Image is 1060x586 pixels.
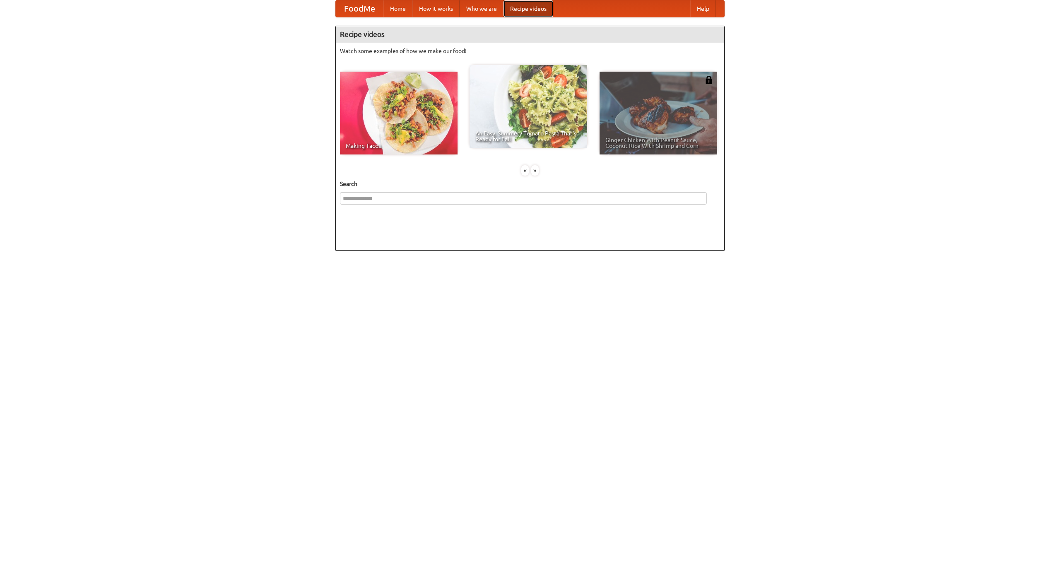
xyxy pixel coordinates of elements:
a: Home [383,0,412,17]
a: How it works [412,0,460,17]
a: Help [690,0,716,17]
a: Who we are [460,0,503,17]
span: An Easy, Summery Tomato Pasta That's Ready for Fall [475,130,581,142]
a: Making Tacos [340,72,458,154]
div: » [531,165,539,176]
h5: Search [340,180,720,188]
a: An Easy, Summery Tomato Pasta That's Ready for Fall [470,65,587,148]
span: Making Tacos [346,143,452,149]
a: FoodMe [336,0,383,17]
img: 483408.png [705,76,713,84]
a: Recipe videos [503,0,553,17]
h4: Recipe videos [336,26,724,43]
p: Watch some examples of how we make our food! [340,47,720,55]
div: « [521,165,529,176]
